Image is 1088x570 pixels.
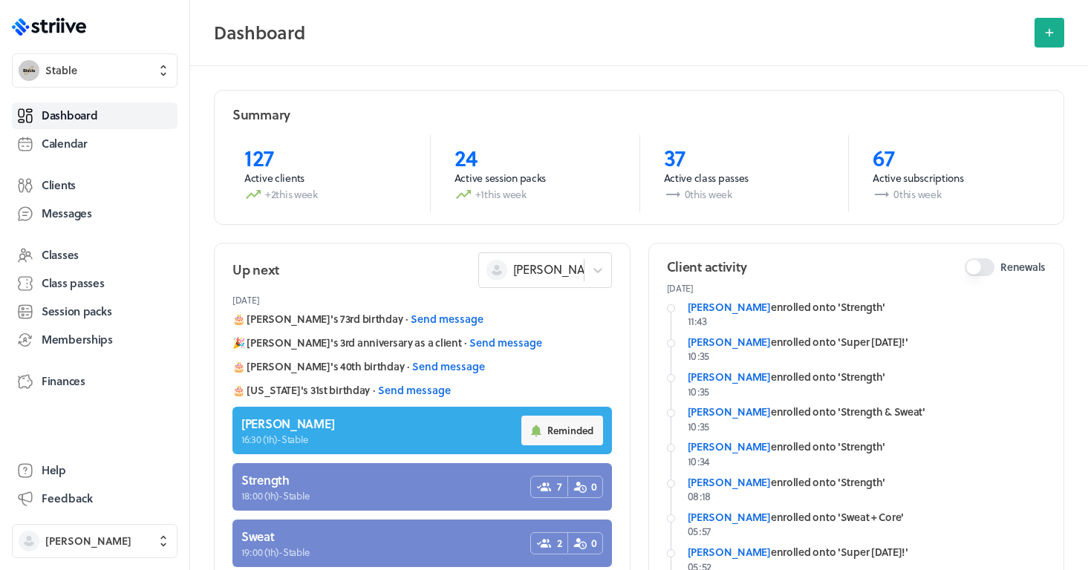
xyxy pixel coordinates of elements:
span: Memberships [42,332,113,347]
h2: Client activity [667,258,747,276]
a: 127Active clients+2this week [221,135,430,212]
p: Active class passes [664,171,825,186]
p: Active session packs [455,171,616,186]
span: Reminded [547,424,593,437]
span: 0 [591,479,597,494]
button: Send message [378,383,451,398]
a: Clients [12,172,177,199]
span: Finances [42,373,85,389]
span: · [407,359,409,374]
p: 05:57 [688,524,1046,539]
button: Renewals [965,258,994,276]
a: [PERSON_NAME] [688,544,771,560]
div: 🎉 [PERSON_NAME]'s 3rd anniversary as a client [232,335,612,350]
a: [PERSON_NAME] [688,474,771,490]
p: 0 this week [873,186,1034,203]
div: enrolled onto 'Strength & Sweat' [688,404,1046,419]
span: Clients [42,177,76,193]
div: enrolled onto 'Strength' [688,475,1046,490]
p: 10:35 [688,349,1046,364]
span: Messages [42,206,92,221]
span: · [373,383,375,398]
div: enrolled onto 'Strength' [688,439,1046,454]
div: 🎂 [PERSON_NAME]'s 73rd birthday [232,312,612,327]
button: Send message [411,312,483,327]
a: Dashboard [12,102,177,129]
img: Stable [19,60,39,81]
a: [PERSON_NAME] [688,369,771,384]
a: Memberships [12,327,177,353]
span: 7 [557,479,562,494]
span: Help [42,462,66,478]
p: Active clients [244,171,406,186]
iframe: gist-messenger-bubble-iframe [1045,527,1081,563]
span: Class passes [42,275,105,291]
p: 0 this week [664,186,825,203]
span: Renewals [1000,260,1046,275]
p: [DATE] [667,282,1046,294]
a: [PERSON_NAME] [688,509,771,525]
p: 67 [873,144,1034,171]
a: Finances [12,368,177,395]
span: 0 [591,536,597,551]
p: 11:43 [688,314,1046,329]
button: Send message [469,335,542,350]
p: Active subscriptions [873,171,1034,186]
a: 37Active class passes0this week [639,135,849,212]
h2: Summary [232,105,290,124]
div: enrolled onto 'Super [DATE]!' [688,545,1046,560]
button: StableStable [12,53,177,88]
p: 08:18 [688,489,1046,504]
a: 24Active session packs+1this week [430,135,639,212]
h2: Up next [232,261,279,279]
span: Dashboard [42,108,97,123]
a: 67Active subscriptions0this week [848,135,1058,212]
div: enrolled onto 'Strength' [688,300,1046,315]
span: [PERSON_NAME] [513,261,605,278]
button: Send message [412,359,485,374]
span: 2 [557,536,562,551]
span: Session packs [42,304,111,319]
a: Help [12,457,177,484]
div: enrolled onto 'Sweat + Core' [688,510,1046,525]
h2: Dashboard [214,18,1026,47]
a: [PERSON_NAME] [688,334,771,350]
a: Calendar [12,131,177,157]
p: 37 [664,144,825,171]
span: Calendar [42,136,88,151]
span: · [405,312,408,327]
a: Classes [12,242,177,269]
a: [PERSON_NAME] [688,299,771,315]
span: Classes [42,247,79,263]
p: +2 this week [244,186,406,203]
button: [PERSON_NAME] [12,524,177,558]
a: Session packs [12,298,177,325]
span: · [464,335,466,350]
p: 10:35 [688,419,1046,434]
span: Stable [45,63,77,78]
button: Reminded [521,416,603,445]
p: +1 this week [455,186,616,203]
div: enrolled onto 'Super [DATE]!' [688,335,1046,350]
div: 🎂 [US_STATE]'s 31st birthday [232,383,612,398]
button: Feedback [12,485,177,512]
a: Class passes [12,270,177,297]
header: [DATE] [232,288,612,312]
p: 10:34 [688,454,1046,469]
p: 10:35 [688,384,1046,399]
a: [PERSON_NAME] [688,439,771,454]
a: [PERSON_NAME] [688,404,771,419]
a: Messages [12,200,177,227]
p: 24 [455,144,616,171]
div: enrolled onto 'Strength' [688,370,1046,384]
span: [PERSON_NAME] [45,534,131,548]
div: 🎂 [PERSON_NAME]'s 40th birthday [232,359,612,374]
p: 127 [244,144,406,171]
span: Feedback [42,491,93,506]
